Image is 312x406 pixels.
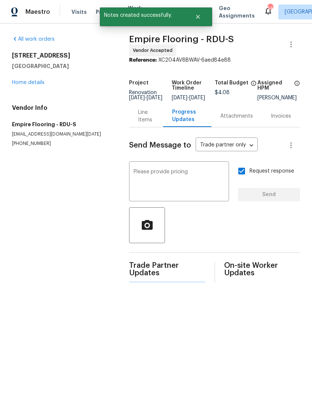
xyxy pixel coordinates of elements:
[12,80,45,85] a: Home details
[129,35,234,44] span: Empire Flooring - RDU-S
[12,37,55,42] a: All work orders
[129,90,162,100] span: Renovation
[138,109,154,124] div: Line Items
[100,7,186,23] span: Notes created successfully.
[196,139,258,152] div: Trade partner only
[294,80,300,95] span: The hpm assigned to this work order.
[257,80,292,91] h5: Assigned HPM
[129,58,157,63] b: Reference:
[129,95,145,100] span: [DATE]
[12,52,111,59] h2: [STREET_ADDRESS]
[215,80,248,86] h5: Total Budget
[172,95,205,100] span: -
[12,140,111,147] p: [PHONE_NUMBER]
[129,95,162,100] span: -
[172,80,214,91] h5: Work Order Timeline
[186,9,210,24] button: Close
[224,262,300,277] span: On-site Worker Updates
[220,112,253,120] div: Attachments
[129,80,149,86] h5: Project
[271,112,291,120] div: Invoices
[257,95,300,100] div: [PERSON_NAME]
[267,4,273,12] div: 54
[147,95,162,100] span: [DATE]
[189,95,205,100] span: [DATE]
[129,142,191,149] span: Send Message to
[12,131,111,137] p: [EMAIL_ADDRESS][DOMAIN_NAME][DATE]
[172,95,187,100] span: [DATE]
[12,121,111,128] h5: Empire Flooring - RDU-S
[25,8,50,16] span: Maestro
[96,8,119,16] span: Projects
[12,104,111,112] h4: Vendor Info
[71,8,87,16] span: Visits
[128,4,147,19] span: Work Orders
[129,262,205,277] span: Trade Partner Updates
[250,167,294,175] span: Request response
[133,47,175,54] span: Vendor Accepted
[12,62,111,70] h5: [GEOGRAPHIC_DATA]
[215,90,230,95] span: $4.08
[172,108,202,123] div: Progress Updates
[134,169,224,195] textarea: Please provide pricing
[251,80,257,90] span: The total cost of line items that have been proposed by Opendoor. This sum includes line items th...
[129,56,300,64] div: XC204AV8BWAV-6aed84e88
[219,4,255,19] span: Geo Assignments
